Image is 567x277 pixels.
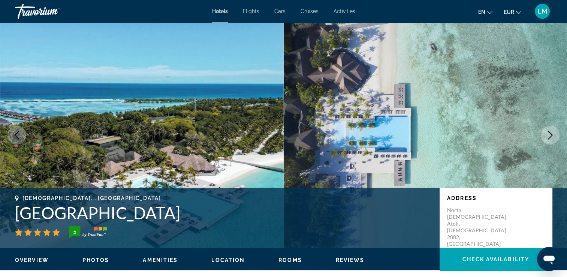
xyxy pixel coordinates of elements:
h1: [GEOGRAPHIC_DATA] [15,203,432,223]
span: Reviews [336,257,365,263]
a: Cars [274,8,286,14]
span: [DEMOGRAPHIC_DATA], , [GEOGRAPHIC_DATA] [22,195,161,201]
a: Travorium [15,2,90,21]
a: Cruises [301,8,319,14]
a: Flights [243,8,259,14]
button: Photos [82,257,109,263]
button: Check Availability [440,248,552,271]
button: Location [211,257,245,263]
p: Address [447,195,545,201]
span: LM [537,8,548,15]
button: Reviews [336,257,365,263]
span: Check Availability [462,256,529,262]
button: Amenities [143,257,178,263]
a: Hotels [212,8,228,14]
button: User Menu [533,3,552,19]
iframe: Bouton de lancement de la fenêtre de messagerie [537,247,561,271]
span: Photos [82,257,109,263]
span: en [478,9,485,15]
button: Overview [15,257,49,263]
img: trustyou-badge-hor.svg [69,226,107,238]
span: Overview [15,257,49,263]
span: EUR [504,9,514,15]
span: Rooms [278,257,302,263]
a: Activities [334,8,355,14]
button: Next image [541,126,560,145]
span: Amenities [143,257,178,263]
span: Location [211,257,245,263]
button: Change language [478,6,492,17]
button: Previous image [7,126,26,145]
button: Change currency [504,6,521,17]
button: Rooms [278,257,302,263]
div: 5 [67,227,82,236]
p: North [DEMOGRAPHIC_DATA] Atoll, [DEMOGRAPHIC_DATA] 2002, [GEOGRAPHIC_DATA] [447,207,507,247]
